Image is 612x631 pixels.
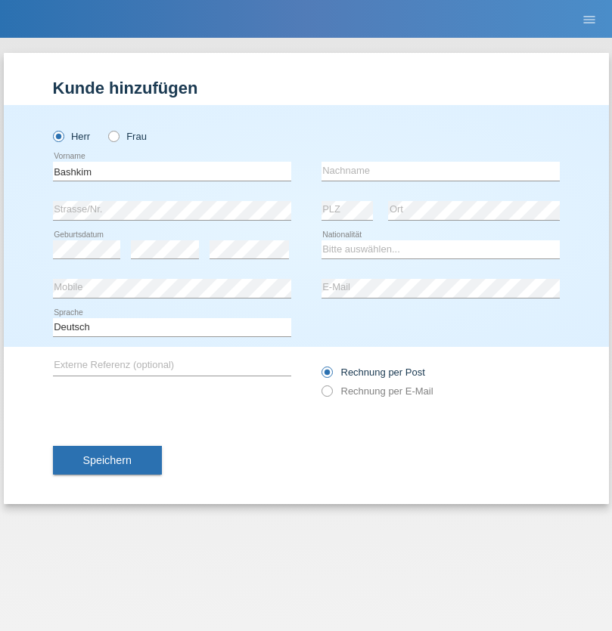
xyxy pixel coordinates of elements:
[322,385,433,397] label: Rechnung per E-Mail
[108,131,118,141] input: Frau
[108,131,147,142] label: Frau
[53,131,91,142] label: Herr
[582,12,597,27] i: menu
[83,454,132,466] span: Speichern
[322,385,331,404] input: Rechnung per E-Mail
[574,14,604,23] a: menu
[322,367,331,385] input: Rechnung per Post
[53,131,63,141] input: Herr
[53,446,162,475] button: Speichern
[322,367,425,378] label: Rechnung per Post
[53,79,560,97] h1: Kunde hinzufügen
